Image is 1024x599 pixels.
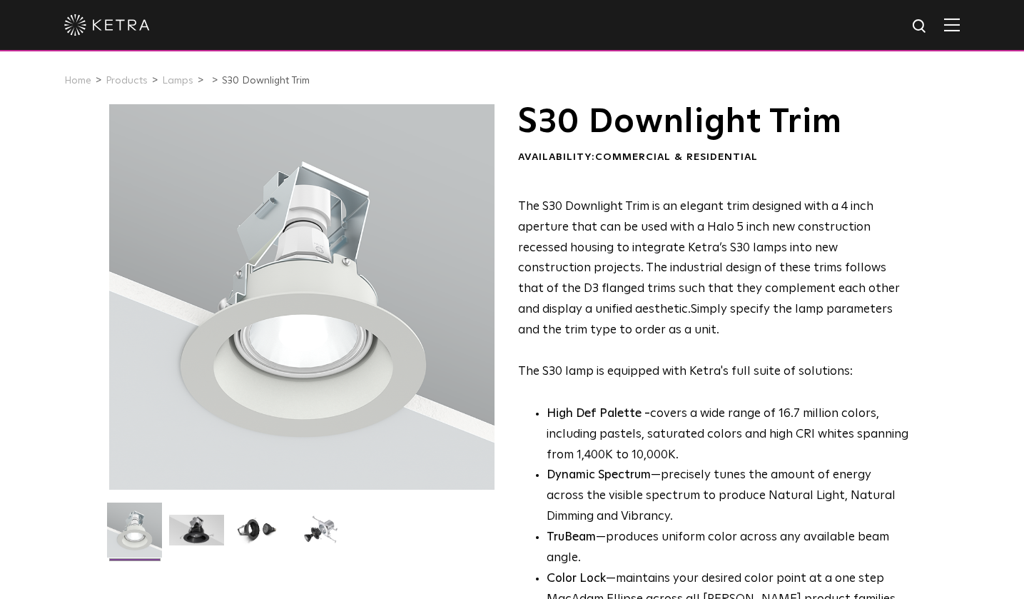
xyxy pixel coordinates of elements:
[547,404,911,466] p: covers a wide range of 16.7 million colors, including pastels, saturated colors and high CRI whit...
[595,152,758,162] span: Commercial & Residential
[222,76,310,86] a: S30 Downlight Trim
[547,528,911,569] li: —produces uniform color across any available beam angle.
[518,151,911,165] div: Availability:
[64,76,91,86] a: Home
[107,503,162,568] img: S30-DownlightTrim-2021-Web-Square
[547,408,650,420] strong: High Def Palette -
[518,197,911,383] p: The S30 lamp is equipped with Ketra's full suite of solutions:
[547,531,596,543] strong: TruBeam
[106,76,148,86] a: Products
[64,14,150,36] img: ketra-logo-2019-white
[547,573,606,585] strong: Color Lock
[231,515,286,556] img: S30 Halo Downlight_Table Top_Black
[547,469,651,481] strong: Dynamic Spectrum
[547,465,911,528] li: —precisely tunes the amount of energy across the visible spectrum to produce Natural Light, Natur...
[293,515,348,556] img: S30 Halo Downlight_Exploded_Black
[518,104,911,140] h1: S30 Downlight Trim
[162,76,193,86] a: Lamps
[944,18,960,31] img: Hamburger%20Nav.svg
[911,18,929,36] img: search icon
[518,303,893,336] span: Simply specify the lamp parameters and the trim type to order as a unit.​
[518,201,900,316] span: The S30 Downlight Trim is an elegant trim designed with a 4 inch aperture that can be used with a...
[169,515,224,556] img: S30 Halo Downlight_Hero_Black_Gradient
